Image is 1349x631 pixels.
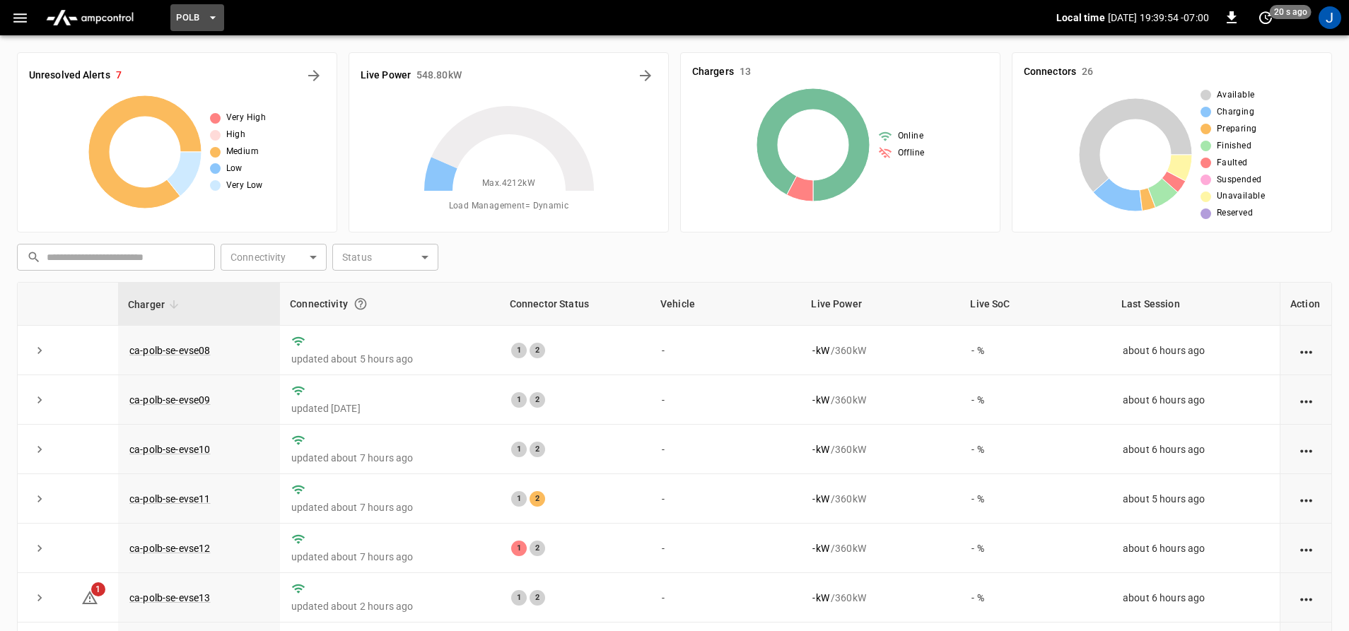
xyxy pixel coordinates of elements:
div: action cell options [1297,492,1315,506]
a: ca-polb-se-evse10 [129,444,211,455]
span: Very High [226,111,267,125]
span: Finished [1217,139,1251,153]
td: about 5 hours ago [1111,474,1280,524]
span: Max. 4212 kW [482,177,535,191]
h6: 26 [1082,64,1093,80]
div: 2 [530,491,545,507]
td: - % [960,524,1111,573]
th: Connector Status [500,283,650,326]
span: High [226,128,246,142]
span: Offline [898,146,925,160]
span: Suspended [1217,173,1262,187]
div: 2 [530,590,545,606]
h6: 7 [116,68,122,83]
button: expand row [29,340,50,361]
span: 1 [91,582,105,596]
p: updated about 5 hours ago [291,352,489,366]
a: ca-polb-se-evse09 [129,394,211,406]
button: PoLB [170,4,224,32]
td: - [650,474,802,524]
th: Live SoC [960,283,1111,326]
span: Unavailable [1217,189,1265,204]
a: ca-polb-se-evse11 [129,493,211,505]
button: expand row [29,538,50,559]
div: action cell options [1297,591,1315,605]
button: set refresh interval [1254,6,1277,29]
span: Medium [226,145,259,159]
td: - [650,375,802,425]
td: about 6 hours ago [1111,425,1280,474]
p: updated about 7 hours ago [291,500,489,514]
p: Local time [1056,11,1105,25]
a: 1 [81,591,98,603]
td: about 6 hours ago [1111,326,1280,375]
div: 2 [530,343,545,358]
p: - kW [812,442,829,456]
button: All Alerts [303,64,325,87]
div: profile-icon [1319,6,1341,29]
td: - % [960,573,1111,623]
span: Low [226,162,243,176]
th: Vehicle [650,283,802,326]
td: about 6 hours ago [1111,573,1280,623]
button: expand row [29,389,50,411]
h6: 13 [740,64,751,80]
td: - [650,524,802,573]
img: ampcontrol.io logo [40,4,139,31]
td: - [650,425,802,474]
span: Charger [128,296,183,313]
button: Energy Overview [634,64,657,87]
div: Connectivity [290,291,490,317]
span: Preparing [1217,122,1257,136]
span: Faulted [1217,156,1248,170]
div: 1 [511,491,527,507]
button: expand row [29,439,50,460]
h6: Chargers [692,64,734,80]
p: [DATE] 19:39:54 -07:00 [1108,11,1209,25]
p: updated [DATE] [291,401,489,415]
p: - kW [812,541,829,555]
span: Reserved [1217,206,1253,220]
div: / 360 kW [812,442,949,456]
div: 1 [511,590,527,606]
h6: Unresolved Alerts [29,68,110,83]
div: / 360 kW [812,393,949,407]
a: ca-polb-se-evse13 [129,592,211,603]
div: 2 [530,392,545,408]
div: action cell options [1297,343,1315,358]
div: / 360 kW [812,492,949,506]
div: 2 [530,442,545,457]
span: 20 s ago [1270,5,1312,19]
a: ca-polb-se-evse08 [129,345,211,356]
p: - kW [812,492,829,506]
div: / 360 kW [812,541,949,555]
div: 1 [511,392,527,408]
span: PoLB [176,10,200,26]
p: - kW [812,591,829,605]
p: - kW [812,393,829,407]
p: - kW [812,343,829,358]
div: action cell options [1297,541,1315,555]
th: Action [1280,283,1331,326]
div: action cell options [1297,442,1315,456]
p: updated about 7 hours ago [291,550,489,564]
td: - % [960,326,1111,375]
td: - [650,573,802,623]
td: about 6 hours ago [1111,375,1280,425]
div: 2 [530,541,545,556]
div: / 360 kW [812,343,949,358]
button: expand row [29,587,50,608]
th: Live Power [801,283,960,326]
span: Very Low [226,179,263,193]
td: - % [960,425,1111,474]
td: - % [960,375,1111,425]
a: ca-polb-se-evse12 [129,543,211,554]
span: Available [1217,88,1255,102]
th: Last Session [1111,283,1280,326]
td: - % [960,474,1111,524]
div: 1 [511,541,527,556]
h6: Live Power [361,68,411,83]
span: Load Management = Dynamic [449,199,569,213]
td: about 6 hours ago [1111,524,1280,573]
span: Online [898,129,923,143]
